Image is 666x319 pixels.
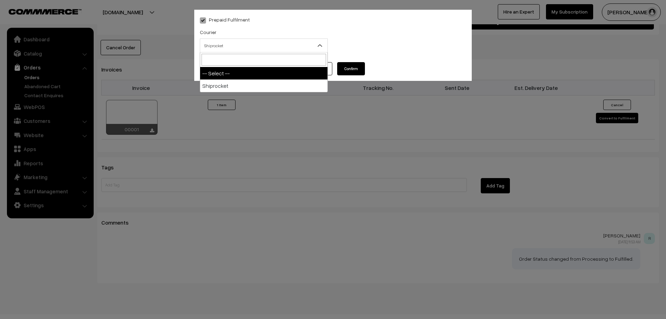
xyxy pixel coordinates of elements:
[200,79,327,92] li: Shiprocket
[200,67,327,79] li: -- Select --
[337,62,365,75] button: Confirm
[200,16,250,23] label: Prepaid Fulfilment
[200,28,216,36] label: Courier
[200,39,328,52] span: Shiprocket
[200,40,327,52] span: Shiprocket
